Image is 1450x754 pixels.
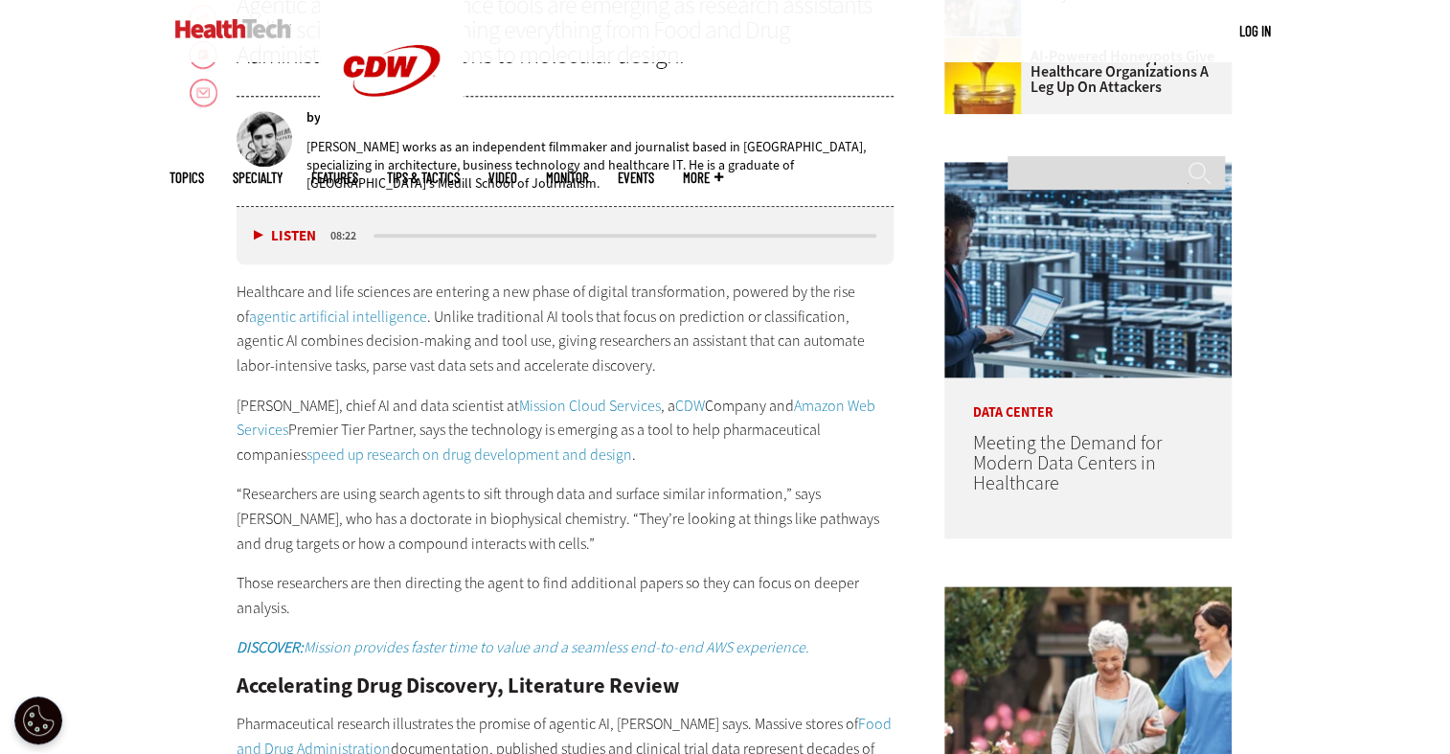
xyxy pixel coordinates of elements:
a: Video [488,171,517,185]
h2: Accelerating Drug Discovery, Literature Review [237,675,894,697]
img: Home [175,19,291,38]
a: CDW [320,126,464,147]
a: Features [311,171,358,185]
a: DISCOVER:Mission provides faster time to value and a seamless end-to-end AWS experience. [237,637,809,657]
span: Topics [170,171,204,185]
span: More [683,171,723,185]
p: [PERSON_NAME], chief AI and data scientist at , a Company and Premier Tier Partner, says the tech... [237,394,894,468]
p: Those researchers are then directing the agent to find additional papers so they can focus on dee... [237,571,894,620]
div: media player [237,207,894,264]
strong: DISCOVER: [237,637,304,657]
a: Tips & Tactics [387,171,460,185]
button: Listen [254,229,316,243]
p: “Researchers are using search agents to sift through data and surface similar information,” says ... [237,482,894,556]
span: Specialty [233,171,283,185]
img: engineer with laptop overlooking data center [944,162,1232,377]
div: duration [328,227,371,244]
a: Events [618,171,654,185]
div: User menu [1239,21,1271,41]
a: speed up research on drug development and design [306,445,632,465]
a: MonITor [546,171,589,185]
a: Meeting the Demand for Modern Data Centers in Healthcare [973,430,1162,496]
p: Data Center [944,377,1232,420]
em: Mission provides faster time to value and a seamless end-to-end AWS experience. [237,637,809,657]
a: Mission Cloud Services [519,396,661,416]
a: CDW [675,396,705,416]
a: agentic artificial intelligence [249,307,427,327]
button: Open Preferences [14,697,62,744]
a: Log in [1239,22,1271,39]
p: Healthcare and life sciences are entering a new phase of digital transformation, powered by the r... [237,280,894,377]
div: Cookie Settings [14,697,62,744]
